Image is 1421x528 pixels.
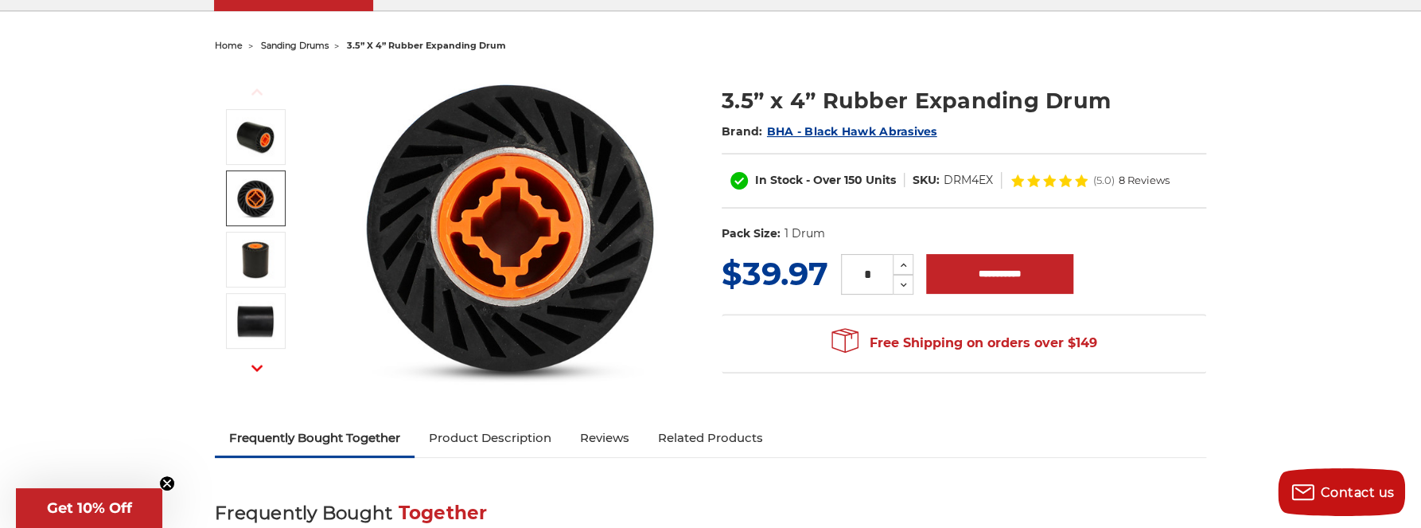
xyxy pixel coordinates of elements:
img: 3.5 inch rubber expanding drum for sanding belt [352,68,670,387]
span: Free Shipping on orders over $149 [831,327,1097,359]
a: Product Description [415,420,566,456]
span: Together [399,502,488,524]
span: 150 [844,173,862,187]
img: Rubber expanding wheel for sanding drum [236,240,275,280]
span: Frequently Bought [215,502,392,524]
div: Get 10% OffClose teaser [16,488,162,528]
span: - Over [806,173,841,187]
span: Units [866,173,896,187]
a: sanding drums [261,40,329,51]
img: 3.5 inch rubber expanding drum for sanding belt [236,117,275,157]
dt: Pack Size: [722,225,781,242]
span: 8 Reviews [1119,175,1170,186]
span: Contact us [1321,485,1395,500]
a: home [215,40,243,51]
dd: 1 Drum [784,225,825,242]
a: Related Products [644,420,777,456]
dd: DRM4EX [944,172,993,189]
img: 3.5 inch x 4 inch expanding drum [236,178,275,218]
a: Reviews [566,420,644,456]
span: 3.5” x 4” rubber expanding drum [347,40,506,51]
span: Brand: [722,124,763,139]
a: BHA - Black Hawk Abrasives [767,124,937,139]
button: Close teaser [159,475,175,491]
h1: 3.5” x 4” Rubber Expanding Drum [722,85,1206,116]
button: Contact us [1278,468,1405,516]
img: 3.5” x 4” Rubber Expanding Drum [236,301,275,341]
span: $39.97 [722,254,828,293]
button: Next [238,350,276,385]
span: In Stock [755,173,803,187]
span: Get 10% Off [47,499,132,517]
dt: SKU: [913,172,940,189]
a: Frequently Bought Together [215,420,415,456]
span: (5.0) [1093,175,1115,186]
button: Previous [238,75,276,109]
